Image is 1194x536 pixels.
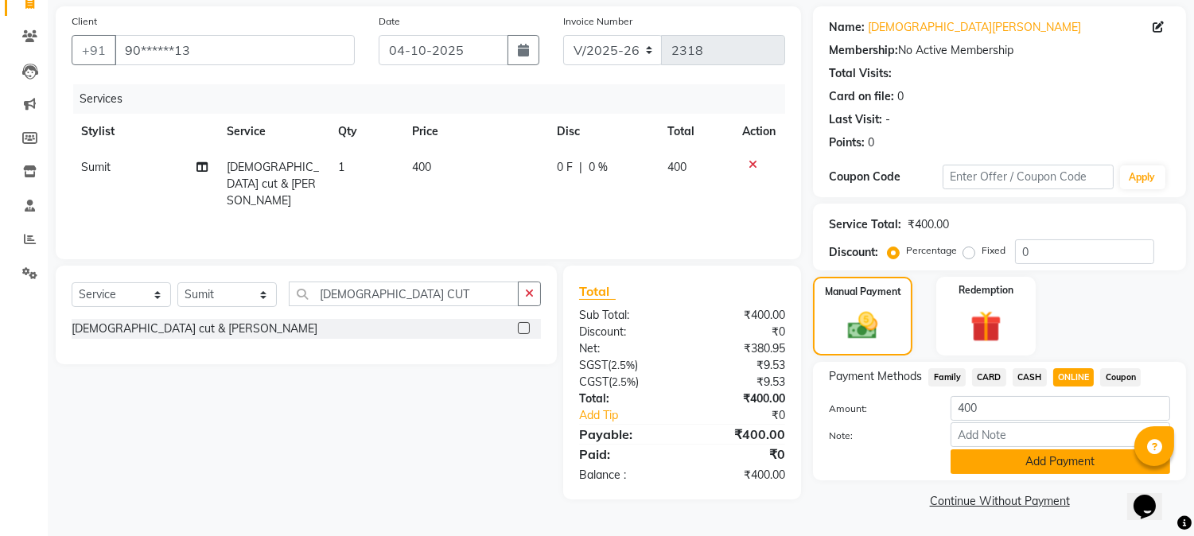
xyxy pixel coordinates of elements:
input: Search by Name/Mobile/Email/Code [115,35,355,65]
span: Payment Methods [829,368,922,385]
div: Name: [829,19,865,36]
th: Qty [329,114,403,150]
div: ( ) [567,374,683,390]
span: CASH [1013,368,1047,386]
label: Redemption [959,283,1013,297]
input: Amount [951,396,1170,421]
div: Total: [567,390,683,407]
div: Net: [567,340,683,357]
div: 0 [868,134,874,151]
a: Continue Without Payment [816,493,1183,510]
div: Sub Total: [567,307,683,324]
div: Total Visits: [829,65,892,82]
a: Add Tip [567,407,702,424]
div: Membership: [829,42,898,59]
label: Fixed [982,243,1005,258]
span: 2.5% [612,375,636,388]
div: Services [73,84,797,114]
a: [DEMOGRAPHIC_DATA][PERSON_NAME] [868,19,1081,36]
div: ₹400.00 [683,307,798,324]
span: 1 [338,160,344,174]
th: Stylist [72,114,217,150]
span: 2.5% [611,359,635,371]
button: Apply [1120,165,1165,189]
label: Invoice Number [563,14,632,29]
div: ₹400.00 [683,390,798,407]
span: [DEMOGRAPHIC_DATA] cut & [PERSON_NAME] [227,160,319,208]
span: 400 [412,160,431,174]
div: ₹400.00 [683,425,798,444]
iframe: chat widget [1127,472,1178,520]
th: Service [217,114,329,150]
div: No Active Membership [829,42,1170,59]
span: Sumit [81,160,111,174]
span: | [579,159,582,176]
div: Card on file: [829,88,894,105]
img: _gift.svg [961,307,1011,346]
label: Percentage [906,243,957,258]
th: Action [733,114,785,150]
div: 0 [897,88,904,105]
label: Amount: [817,402,939,416]
span: CARD [972,368,1006,386]
th: Total [658,114,733,150]
div: Paid: [567,445,683,464]
div: ₹400.00 [683,467,798,484]
div: Points: [829,134,865,151]
input: Search or Scan [289,282,519,306]
div: Last Visit: [829,111,882,128]
button: +91 [72,35,116,65]
div: Discount: [567,324,683,340]
div: Discount: [829,244,878,261]
label: Manual Payment [825,285,901,299]
div: Coupon Code [829,169,943,185]
span: Total [579,283,616,300]
div: - [885,111,890,128]
label: Date [379,14,400,29]
input: Add Note [951,422,1170,447]
th: Price [403,114,547,150]
span: ONLINE [1053,368,1095,386]
img: _cash.svg [838,309,886,343]
div: Service Total: [829,216,901,233]
div: [DEMOGRAPHIC_DATA] cut & [PERSON_NAME] [72,320,317,337]
span: Family [928,368,966,386]
span: 0 F [557,159,573,176]
label: Client [72,14,97,29]
span: CGST [579,375,609,389]
span: 0 % [589,159,608,176]
button: Add Payment [951,449,1170,474]
div: ₹9.53 [683,374,798,390]
div: ₹0 [683,324,798,340]
div: ₹9.53 [683,357,798,374]
div: ( ) [567,357,683,374]
span: SGST [579,358,608,372]
div: ₹400.00 [908,216,949,233]
th: Disc [547,114,658,150]
div: ₹0 [683,445,798,464]
div: Payable: [567,425,683,444]
input: Enter Offer / Coupon Code [943,165,1113,189]
div: ₹380.95 [683,340,798,357]
div: ₹0 [702,407,798,424]
span: Coupon [1100,368,1141,386]
div: Balance : [567,467,683,484]
span: 400 [667,160,686,174]
label: Note: [817,429,939,443]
